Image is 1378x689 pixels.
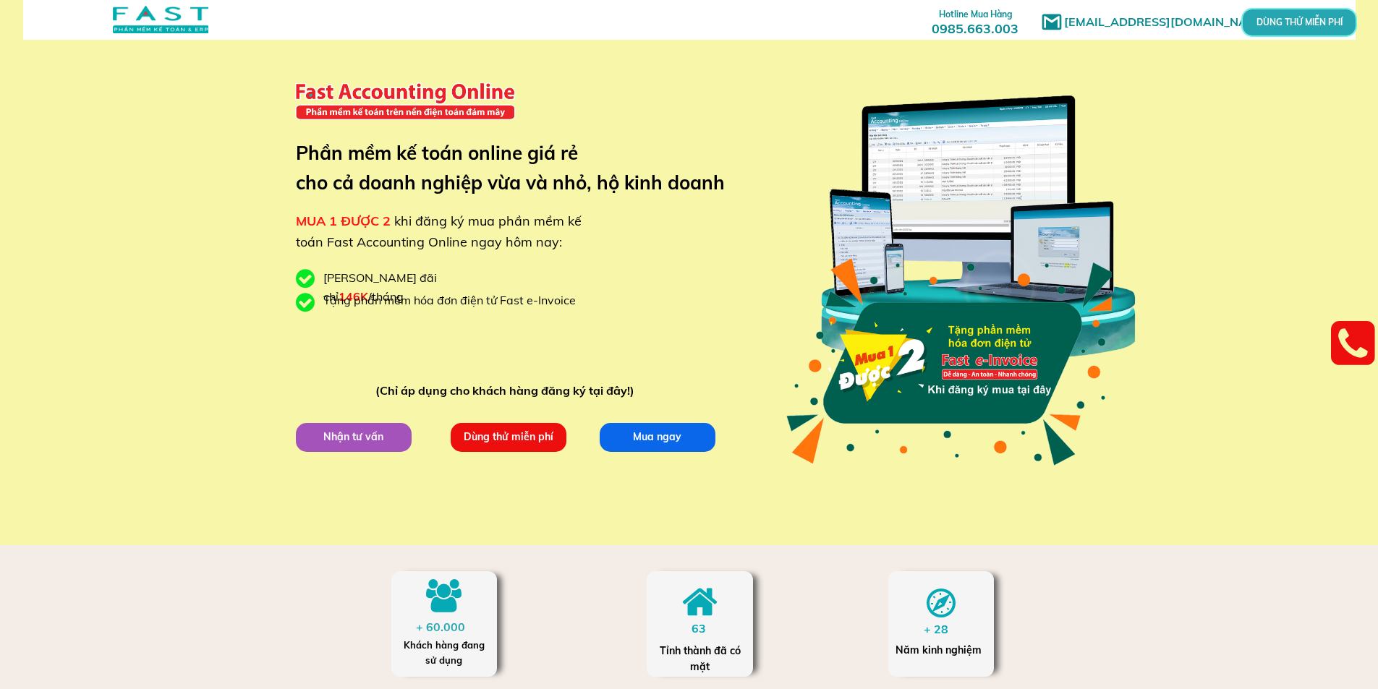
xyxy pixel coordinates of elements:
[416,618,472,637] div: + 60.000
[296,213,582,250] span: khi đăng ký mua phần mềm kế toán Fast Accounting Online ngay hôm nay:
[599,422,715,451] p: Mua ngay
[1064,13,1277,32] h1: [EMAIL_ADDRESS][DOMAIN_NAME]
[939,9,1012,20] span: Hotline Mua Hàng
[399,638,489,668] div: Khách hàng đang sử dụng
[658,643,742,675] div: Tỉnh thành đã có mặt
[339,289,368,304] span: 146K
[323,291,587,310] div: Tặng phần mềm hóa đơn điện tử Fast e-Invoice
[896,642,986,658] div: Năm kinh nghiệm
[375,382,641,401] div: (Chỉ áp dụng cho khách hàng đăng ký tại đây!)
[323,269,511,306] div: [PERSON_NAME] đãi chỉ /tháng
[450,422,566,451] p: Dùng thử miễn phí
[295,422,411,451] p: Nhận tư vấn
[296,138,747,198] h3: Phần mềm kế toán online giá rẻ cho cả doanh nghiệp vừa và nhỏ, hộ kinh doanh
[1281,18,1317,26] p: DÙNG THỬ MIỄN PHÍ
[924,620,962,639] div: + 28
[692,620,720,638] div: 63
[296,213,391,229] span: MUA 1 ĐƯỢC 2
[916,5,1034,36] h3: 0985.663.003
